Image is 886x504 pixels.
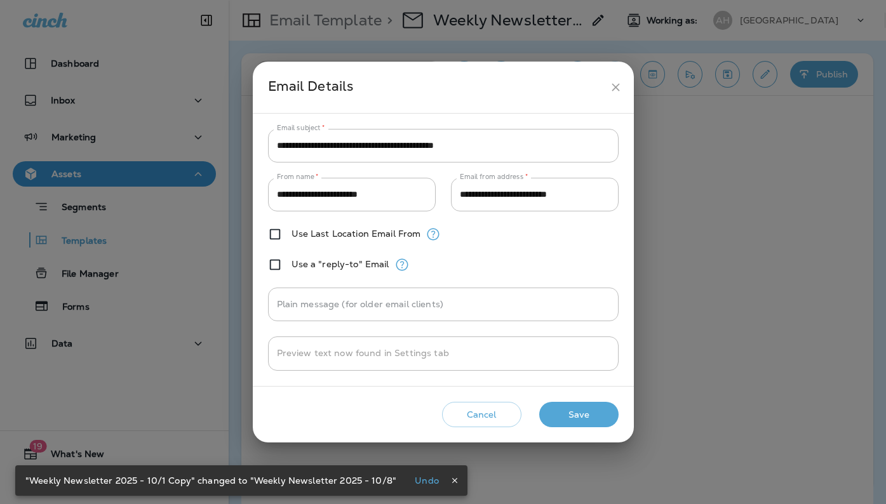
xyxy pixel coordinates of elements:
[25,469,396,492] div: "Weekly Newsletter 2025 - 10/1 Copy" changed to "Weekly Newsletter 2025 - 10/8"
[415,475,439,486] p: Undo
[277,172,319,182] label: From name
[292,259,389,269] label: Use a "reply-to" Email
[268,76,604,99] div: Email Details
[277,123,325,133] label: Email subject
[292,229,421,239] label: Use Last Location Email From
[460,172,528,182] label: Email from address
[442,402,521,428] button: Cancel
[539,402,619,428] button: Save
[604,76,628,99] button: close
